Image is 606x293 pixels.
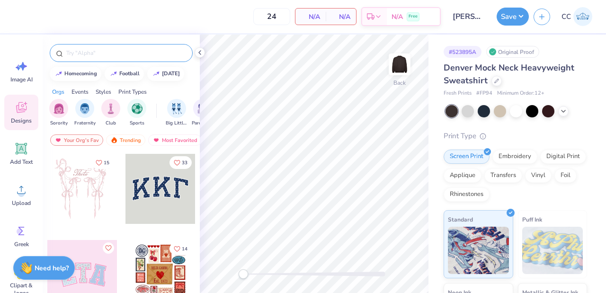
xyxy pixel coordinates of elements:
[80,103,90,114] img: Fraternity Image
[182,247,187,251] span: 14
[10,76,33,83] span: Image AI
[486,46,539,58] div: Original Proof
[448,227,509,274] img: Standard
[91,156,114,169] button: Like
[35,264,69,273] strong: Need help?
[127,99,146,127] div: filter for Sports
[118,88,147,96] div: Print Types
[497,8,529,26] button: Save
[110,71,117,77] img: trend_line.gif
[561,11,571,22] span: CC
[444,89,472,98] span: Fresh Prints
[49,99,68,127] button: filter button
[106,134,145,146] div: Trending
[446,7,492,26] input: Untitled Design
[127,99,146,127] button: filter button
[10,158,33,166] span: Add Text
[573,7,592,26] img: Chielo Calimbo
[11,117,32,124] span: Designs
[152,71,160,77] img: trend_line.gif
[152,137,160,143] img: most_fav.gif
[132,103,143,114] img: Sports Image
[448,214,473,224] span: Standard
[166,99,187,127] div: filter for Big Little Reveal
[301,12,320,22] span: N/A
[64,71,97,76] div: homecoming
[106,120,116,127] span: Club
[492,150,537,164] div: Embroidery
[522,214,542,224] span: Puff Ink
[50,134,103,146] div: Your Org's Fav
[74,99,96,127] div: filter for Fraternity
[106,103,116,114] img: Club Image
[444,150,490,164] div: Screen Print
[390,55,409,74] img: Back
[444,62,574,86] span: Denver Mock Neck Heavyweight Sweatshirt
[101,99,120,127] div: filter for Club
[522,227,583,274] img: Puff Ink
[169,156,192,169] button: Like
[74,99,96,127] button: filter button
[71,88,89,96] div: Events
[50,67,101,81] button: homecoming
[525,169,552,183] div: Vinyl
[444,187,490,202] div: Rhinestones
[50,120,68,127] span: Sorority
[557,7,597,26] a: CC
[148,134,202,146] div: Most Favorited
[96,88,111,96] div: Styles
[52,88,64,96] div: Orgs
[53,103,64,114] img: Sorority Image
[101,99,120,127] button: filter button
[103,242,114,254] button: Like
[55,71,62,77] img: trend_line.gif
[105,67,144,81] button: football
[49,99,68,127] div: filter for Sorority
[12,199,31,207] span: Upload
[171,103,182,114] img: Big Little Reveal Image
[393,79,406,87] div: Back
[476,89,492,98] span: # FP94
[497,89,544,98] span: Minimum Order: 12 +
[54,137,62,143] img: most_fav.gif
[192,99,214,127] div: filter for Parent's Weekend
[119,71,140,76] div: football
[14,240,29,248] span: Greek
[166,99,187,127] button: filter button
[444,169,481,183] div: Applique
[110,137,118,143] img: trending.gif
[197,103,208,114] img: Parent's Weekend Image
[540,150,586,164] div: Digital Print
[484,169,522,183] div: Transfers
[409,13,418,20] span: Free
[147,67,184,81] button: [DATE]
[130,120,144,127] span: Sports
[444,131,587,142] div: Print Type
[253,8,290,25] input: – –
[192,120,214,127] span: Parent's Weekend
[65,48,187,58] input: Try "Alpha"
[192,99,214,127] button: filter button
[392,12,403,22] span: N/A
[169,242,192,255] button: Like
[182,160,187,165] span: 33
[104,160,109,165] span: 15
[554,169,577,183] div: Foil
[239,269,248,279] div: Accessibility label
[444,46,481,58] div: # 523895A
[162,71,180,76] div: halloween
[166,120,187,127] span: Big Little Reveal
[74,120,96,127] span: Fraternity
[331,12,350,22] span: N/A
